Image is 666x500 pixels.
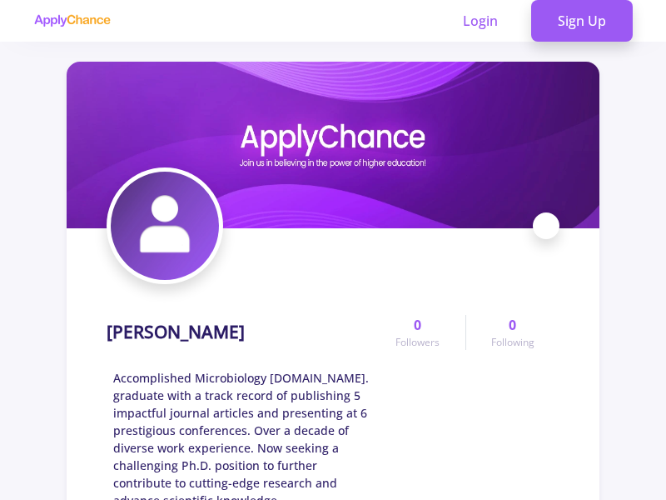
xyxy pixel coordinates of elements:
h1: [PERSON_NAME] [107,322,245,342]
a: 0Followers [370,315,465,350]
img: siavash chalabianiavatar [111,172,219,280]
img: applychance logo text only [33,14,111,27]
img: siavash chalabianicover image [67,62,599,228]
span: 0 [509,315,516,335]
a: 0Following [465,315,559,350]
span: Following [491,335,534,350]
span: 0 [414,315,421,335]
span: Followers [395,335,440,350]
